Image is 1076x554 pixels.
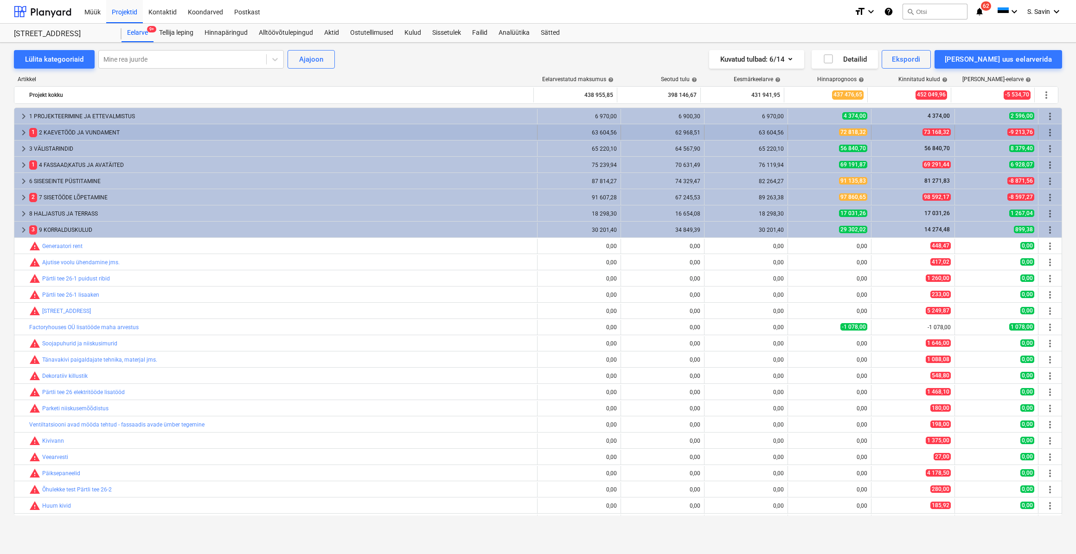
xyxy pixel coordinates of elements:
div: 6 970,00 [541,113,617,120]
span: 0,00 [1020,502,1034,509]
div: [STREET_ADDRESS] [14,29,110,39]
div: Detailid [823,53,867,65]
div: [PERSON_NAME]-eelarve [962,76,1031,83]
i: Abikeskus [884,6,893,17]
span: Rohkem tegevusi [1044,452,1056,463]
div: Failid [467,24,493,42]
a: Kivivann [42,438,64,444]
div: 0,00 [708,421,784,428]
span: -9 213,76 [1007,128,1034,136]
button: [PERSON_NAME] uus eelarverida [935,50,1062,69]
span: Seotud kulud ületavad prognoosi [29,435,40,446]
div: 0,00 [708,340,784,347]
button: Ekspordi [882,50,930,69]
div: 0,00 [541,389,617,395]
span: 8 379,40 [1009,145,1034,152]
div: Eelarvestatud maksumus [542,76,614,83]
a: Aktid [319,24,345,42]
div: 75 239,94 [541,162,617,168]
div: 7 SISETÖÖDE LÕPETAMINE [29,190,533,205]
div: -1 078,00 [875,324,951,331]
div: 0,00 [708,292,784,298]
span: 73 168,32 [922,128,951,136]
div: 2 KAEVETÖÖD JA VUNDAMENT [29,125,533,140]
span: -8 597,27 [1007,193,1034,201]
span: Seotud kulud ületavad prognoosi [29,338,40,349]
a: Ventiltatsiooni avad mööda tehtud - fassaadis avade ümber tegemine [29,421,205,428]
span: 62 [981,1,991,11]
div: 0,00 [792,405,867,412]
span: 17 031,26 [923,210,951,217]
span: 198,00 [930,420,951,428]
span: 4 374,00 [842,112,867,120]
a: Factoryhouses OÜ lisatööde maha arvestus [29,324,139,331]
span: Rohkem tegevusi [1044,354,1056,365]
div: Lülita kategooriaid [25,53,83,65]
span: help [690,77,697,83]
span: Seotud kulud ületavad prognoosi [29,500,40,511]
div: 0,00 [792,357,867,363]
span: Seotud kulud ületavad prognoosi [29,370,40,382]
span: Rohkem tegevusi [1044,127,1056,138]
div: 0,00 [792,454,867,460]
div: 65 220,10 [708,146,784,152]
div: 0,00 [708,357,784,363]
span: Rohkem tegevusi [1044,322,1056,333]
span: 0,00 [1020,307,1034,314]
span: Rohkem tegevusi [1044,403,1056,414]
div: 4 FASSAAD,KATUS JA AVATÄITED [29,158,533,172]
a: Pärtli tee 26 elektritööde lisatööd [42,389,125,395]
button: Ajajoon [288,50,335,69]
span: Rohkem tegevusi [1044,338,1056,349]
span: S. Savin [1027,8,1050,15]
span: Rohkem tegevusi [1044,484,1056,495]
div: 0,00 [625,357,700,363]
div: 0,00 [541,454,617,460]
a: Sätted [535,24,565,42]
span: 437 476,65 [832,90,864,99]
div: [PERSON_NAME] uus eelarverida [945,53,1052,65]
div: 438 955,85 [538,88,613,102]
span: keyboard_arrow_right [18,192,29,203]
div: 0,00 [541,243,617,249]
span: 1 646,00 [926,339,951,347]
div: 0,00 [708,259,784,266]
div: Ajajoon [299,53,323,65]
span: 6 928,07 [1009,161,1034,168]
span: 185,92 [930,502,951,509]
div: 0,00 [708,275,784,282]
div: 63 604,56 [541,129,617,136]
a: [STREET_ADDRESS] [42,308,91,314]
div: 30 201,40 [541,227,617,233]
span: 0,00 [1020,453,1034,460]
span: 1 260,00 [926,274,951,282]
div: 0,00 [625,292,700,298]
div: Hinnaprognoos [817,76,864,83]
span: 91 135,83 [839,177,867,185]
span: Seotud kulud ületavad prognoosi [29,387,40,398]
span: Rohkem tegevusi [1044,111,1056,122]
span: keyboard_arrow_right [18,208,29,219]
div: 6 SISESEINTE PÜSTITAMINE [29,174,533,189]
a: Eelarve9+ [122,24,154,42]
span: help [857,77,864,83]
span: 180,00 [930,404,951,412]
span: 899,38 [1014,226,1034,233]
span: 1 [29,128,37,137]
span: 1 468,10 [926,388,951,395]
span: Rohkem tegevusi [1044,224,1056,236]
div: Artikkel [14,76,534,83]
span: help [606,77,614,83]
span: Rohkem tegevusi [1044,370,1056,382]
div: 0,00 [541,259,617,266]
div: 0,00 [708,308,784,314]
a: Alltöövõtulepingud [253,24,319,42]
div: 18 298,30 [541,210,617,217]
span: 1 078,00 [1009,323,1034,331]
span: 27,00 [934,453,951,460]
div: 0,00 [708,470,784,477]
a: Huum kivid [42,503,71,509]
i: keyboard_arrow_down [1009,6,1020,17]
